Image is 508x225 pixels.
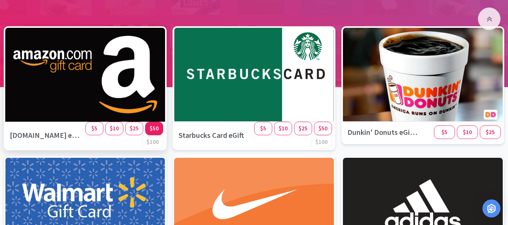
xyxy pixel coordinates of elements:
span: $100 [315,138,328,145]
span: $50 [318,125,328,132]
div: Open Intercom Messenger [482,199,500,217]
span: $25 [486,128,495,136]
span: $5 [441,128,447,136]
h3: [DOMAIN_NAME] eGift Card [5,125,85,146]
span: $50 [150,125,159,132]
h3: Starbucks Card eGift [174,125,254,146]
span: $5 [91,125,97,132]
span: $5 [260,125,266,132]
span: $100 [147,138,159,145]
span: $10 [463,128,472,136]
span: $25 [130,125,139,132]
span: $10 [279,125,288,132]
span: $25 [299,125,308,132]
h3: Dunkin' Donuts eGift Card [343,122,423,143]
span: $10 [110,125,119,132]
